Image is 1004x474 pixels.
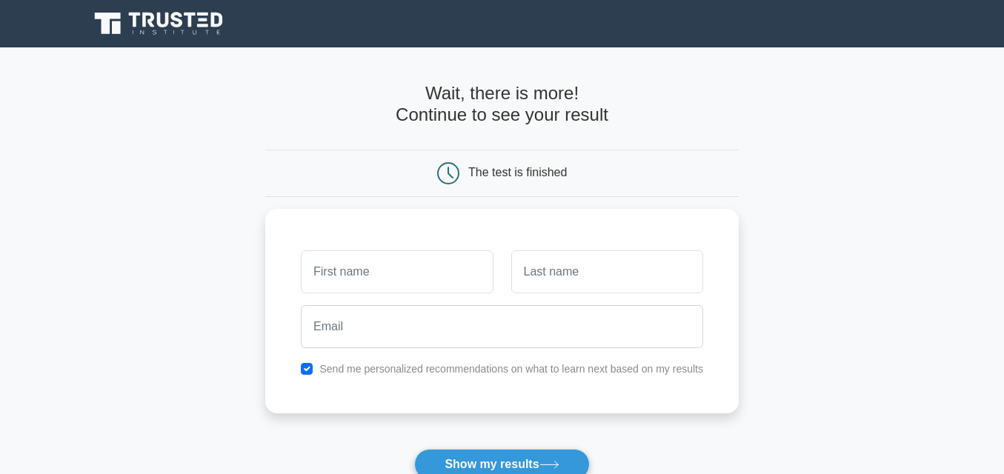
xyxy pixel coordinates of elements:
[319,363,703,375] label: Send me personalized recommendations on what to learn next based on my results
[301,305,703,348] input: Email
[468,166,567,178] div: The test is finished
[301,250,493,293] input: First name
[511,250,703,293] input: Last name
[265,83,739,126] h4: Wait, there is more! Continue to see your result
